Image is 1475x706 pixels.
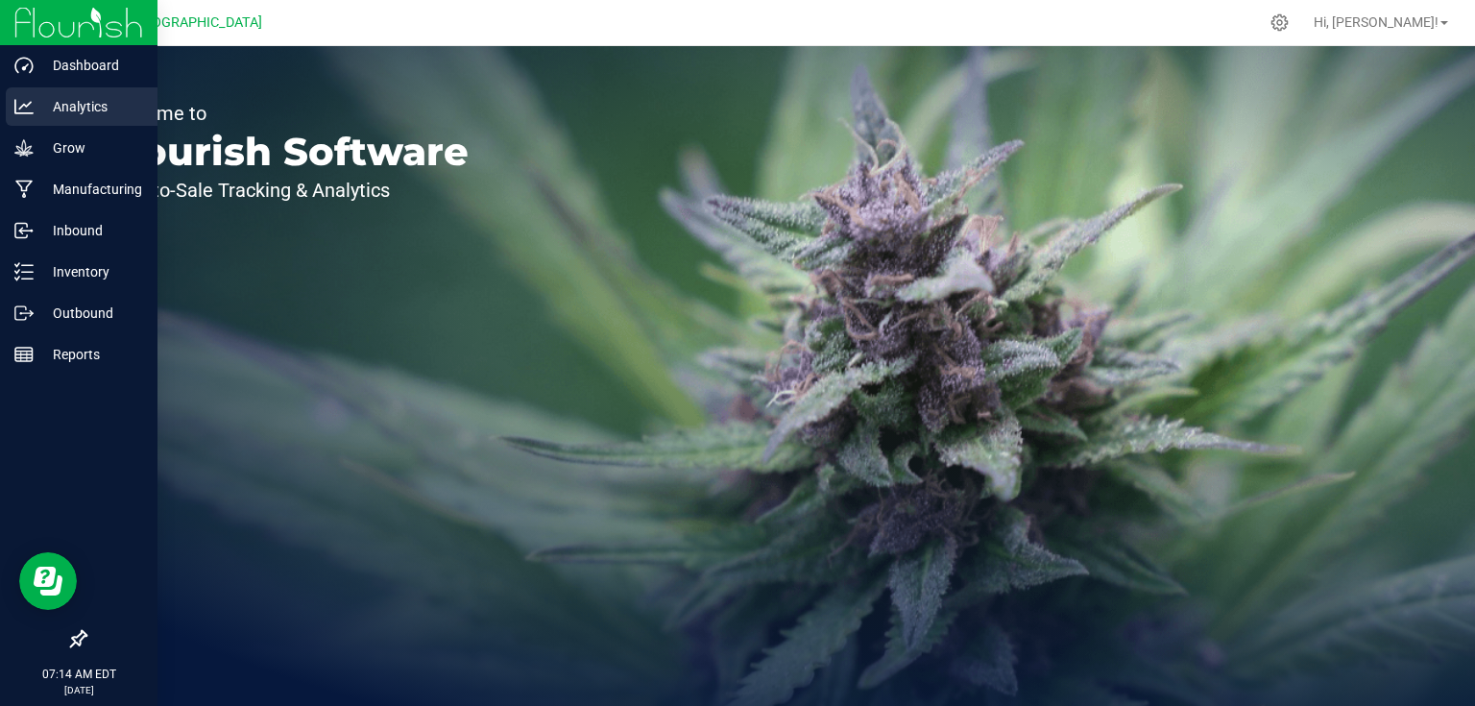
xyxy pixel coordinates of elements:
inline-svg: Dashboard [14,56,34,75]
p: Analytics [34,95,149,118]
inline-svg: Inventory [14,262,34,281]
inline-svg: Analytics [14,97,34,116]
p: Seed-to-Sale Tracking & Analytics [104,181,469,200]
p: Grow [34,136,149,159]
p: Inventory [34,260,149,283]
p: Dashboard [34,54,149,77]
p: 07:14 AM EDT [9,666,149,683]
p: Inbound [34,219,149,242]
p: Welcome to [104,104,469,123]
span: Hi, [PERSON_NAME]! [1314,14,1439,30]
span: [GEOGRAPHIC_DATA] [131,14,262,31]
inline-svg: Manufacturing [14,180,34,199]
inline-svg: Outbound [14,304,34,323]
inline-svg: Reports [14,345,34,364]
div: Manage settings [1268,13,1292,32]
p: Manufacturing [34,178,149,201]
p: Outbound [34,302,149,325]
p: [DATE] [9,683,149,697]
p: Flourish Software [104,133,469,171]
inline-svg: Inbound [14,221,34,240]
p: Reports [34,343,149,366]
inline-svg: Grow [14,138,34,158]
iframe: Resource center [19,552,77,610]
